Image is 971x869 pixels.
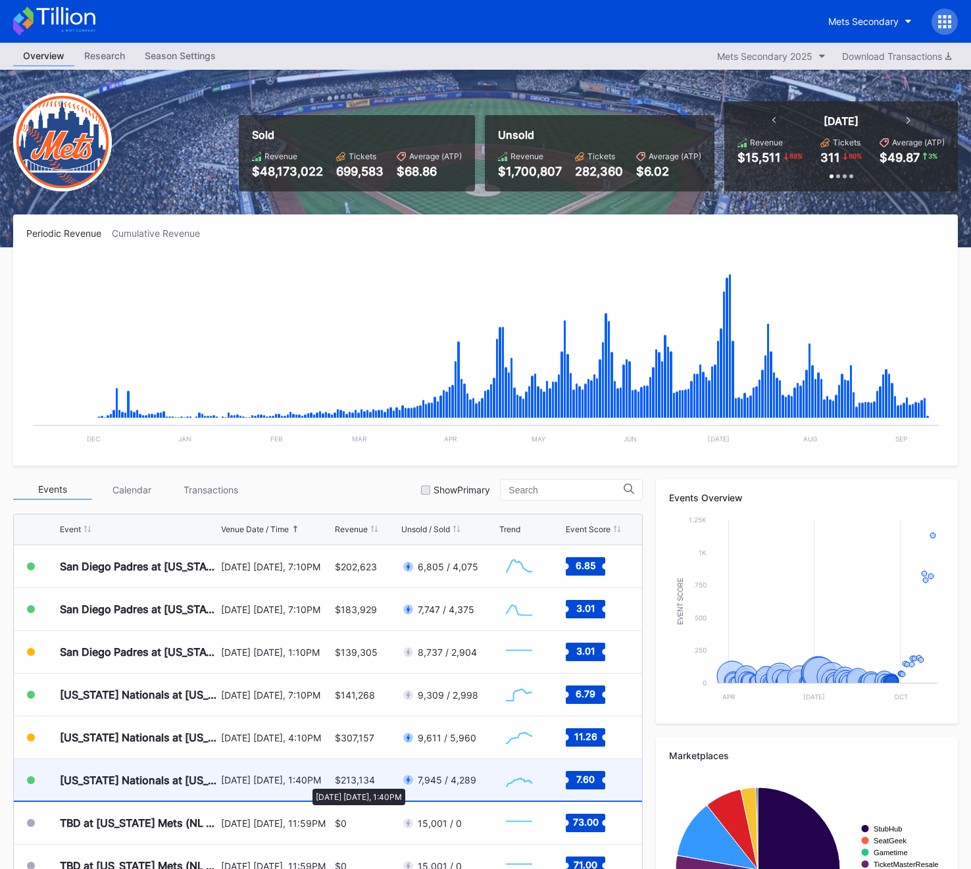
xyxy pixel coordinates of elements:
text: Aug [803,435,817,443]
button: Download Transactions [835,47,958,65]
text: StubHub [874,825,903,833]
div: Average (ATP) [892,137,945,147]
div: 9,309 / 2,998 [418,689,478,701]
svg: Chart title [499,550,539,583]
a: Season Settings [135,46,226,66]
div: $68.86 [397,164,462,178]
div: $139,305 [335,647,378,658]
text: 6.85 [576,560,596,571]
div: 699,583 [336,164,384,178]
div: Tickets [587,151,615,161]
text: 0 [703,679,707,687]
text: 11.26 [574,731,597,742]
div: [DATE] [DATE], 1:40PM [221,774,332,785]
text: 3.01 [576,645,595,657]
text: 1k [699,549,707,557]
div: Event Score [566,524,610,534]
div: Events [13,480,92,500]
div: Periodic Revenue [26,228,112,239]
text: 73.00 [573,816,599,828]
div: Average (ATP) [649,151,701,161]
text: 7.60 [576,773,595,784]
text: Jun [624,435,637,443]
div: Trend [499,524,520,534]
text: Gametime [874,849,908,857]
text: Event Score [678,578,685,625]
div: 9,611 / 5,960 [418,732,476,743]
div: Revenue [510,151,543,161]
div: Transactions [171,480,250,500]
div: 7,945 / 4,289 [418,774,476,785]
div: Mets Secondary [828,16,899,27]
text: TicketMasterResale [874,860,938,868]
div: $0 [335,818,347,829]
div: 15,001 / 0 [418,818,462,829]
div: San Diego Padres at [US_STATE] Mets [60,603,218,616]
div: $1,700,807 [498,164,562,178]
div: Unsold / Sold [401,524,450,534]
div: [DATE] [DATE], 4:10PM [221,732,332,743]
div: Download Transactions [842,51,951,62]
div: [DATE] [DATE], 7:10PM [221,689,332,701]
svg: Chart title [499,721,539,754]
div: [DATE] [DATE], 11:59PM [221,818,332,829]
button: Mets Secondary [818,9,922,34]
svg: Chart title [669,513,944,710]
div: [US_STATE] Nationals at [US_STATE][GEOGRAPHIC_DATA] (Long Sleeve T-Shirt Giveaway) [60,731,218,744]
text: May [532,435,546,443]
div: Events Overview [669,492,945,503]
div: Season Settings [135,46,226,65]
div: 282,360 [575,164,623,178]
svg: Chart title [499,635,539,668]
div: Unsold [498,128,701,141]
text: Feb [270,435,283,443]
div: Event [60,524,81,534]
div: $15,511 [737,151,781,164]
div: 311 [820,151,840,164]
text: 500 [695,614,707,622]
input: Search [509,485,624,495]
div: [US_STATE] Nationals at [US_STATE][GEOGRAPHIC_DATA] [60,774,218,787]
text: Oct [894,693,908,701]
text: Dec [87,435,100,443]
text: 1.25k [689,516,707,524]
text: [DATE] [804,693,826,701]
div: $49.87 [880,151,920,164]
div: $48,173,022 [252,164,323,178]
div: [DATE] [DATE], 1:10PM [221,647,332,658]
text: Sep [895,435,907,443]
text: Mar [352,435,367,443]
div: [DATE] [DATE], 7:10PM [221,604,332,615]
text: 3.01 [576,603,595,614]
div: 89 % [847,151,863,161]
div: $183,929 [335,604,377,615]
text: [DATE] [708,435,730,443]
div: San Diego Padres at [US_STATE] Mets [60,560,218,573]
svg: Chart title [499,807,539,839]
div: Revenue [264,151,297,161]
svg: Chart title [499,764,539,797]
div: Mets Secondary 2025 [717,51,812,62]
text: 750 [695,581,707,589]
div: Calendar [92,480,171,500]
div: Marketplaces [669,750,945,761]
div: 7,747 / 4,375 [418,604,474,615]
div: 88 % [788,151,804,161]
text: 250 [695,646,707,654]
div: 6,805 / 4,075 [418,561,478,572]
text: SeatGeek [874,837,907,845]
div: $141,268 [335,689,375,701]
svg: Chart title [26,255,945,453]
a: Overview [13,46,74,66]
text: Apr [723,693,736,701]
svg: Chart title [499,593,539,626]
div: Average (ATP) [409,151,462,161]
div: Revenue [750,137,783,147]
div: 3 % [927,151,939,161]
a: Research [74,46,135,66]
text: 6.79 [576,688,595,699]
div: Research [74,46,135,65]
div: Revenue [335,524,368,534]
div: [US_STATE] Nationals at [US_STATE] Mets (Pop-Up Home Run Apple Giveaway) [60,688,218,701]
div: Cumulative Revenue [112,228,211,239]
